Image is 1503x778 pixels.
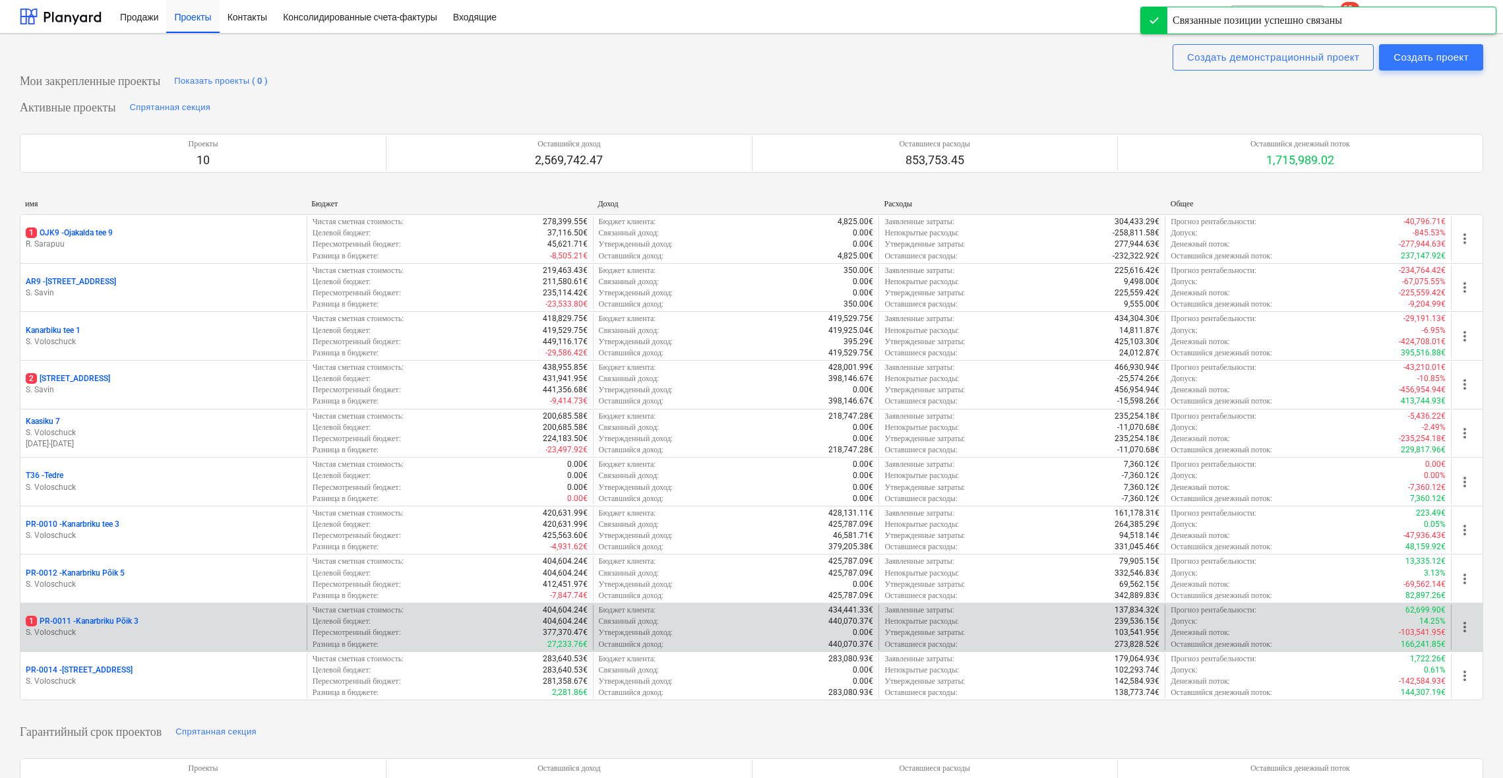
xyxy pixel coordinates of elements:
[547,227,588,239] p: 37,116.50€
[1399,433,1446,444] p: -235,254.18€
[1171,482,1230,493] p: Денежный поток :
[1171,411,1256,422] p: Прогноз рентабельности :
[599,493,663,504] p: Оставшийся доход :
[1394,49,1469,66] div: Создать проект
[313,265,404,276] p: Чистая сметная стоимость :
[26,616,138,627] p: PR-0011 - Kanarbriku Põik 3
[313,459,404,470] p: Чистая сметная стоимость :
[535,138,603,150] p: Оставшийся доход
[599,459,656,470] p: Бюджет клиента :
[1119,325,1159,336] p: 14,811.87€
[1457,280,1473,295] span: more_vert
[313,384,401,396] p: Пересмотренный бюджет :
[884,216,954,227] p: Заявленные затраты :
[1405,541,1446,553] p: 48,159.92€
[884,541,957,553] p: Оставшиеся расходы :
[550,251,588,262] p: -8,505.21€
[599,313,656,324] p: Бюджет клиента :
[1115,336,1159,347] p: 425,103.30€
[1115,508,1159,519] p: 161,178.31€
[545,444,588,456] p: -23,497.92€
[26,373,110,384] p: [STREET_ADDRESS]
[599,519,659,530] p: Связанный доход :
[1410,493,1446,504] p: 7,360.12€
[172,721,260,742] button: Спрятанная секция
[313,227,371,239] p: Целевой бюджет :
[828,325,873,336] p: 419,925.04€
[599,265,656,276] p: Бюджет клиента :
[853,482,873,493] p: 0.00€
[189,138,218,150] p: Проекты
[884,313,954,324] p: Заявленные затраты :
[545,299,588,310] p: -23,533.80€
[1424,470,1446,481] p: 0.00%
[1457,328,1473,344] span: more_vert
[599,362,656,373] p: Бюджет клиента :
[543,265,588,276] p: 219,463.43€
[1113,227,1159,239] p: -258,811.58€
[599,411,656,422] p: Бюджет клиента :
[884,384,965,396] p: Утвержденные затраты :
[567,493,588,504] p: 0.00€
[828,347,873,359] p: 419,529.75€
[828,508,873,519] p: 428,131.11€
[884,251,957,262] p: Оставшиеся расходы :
[1250,152,1350,168] p: 1,715,989.02
[313,433,401,444] p: Пересмотренный бюджет :
[26,227,301,250] div: 1OJK9 -Ojakalda tee 9R. Sarapuu
[26,665,301,687] div: PR-0014 -[STREET_ADDRESS]S. Voloschuck
[1457,571,1473,587] span: more_vert
[853,239,873,250] p: 0.00€
[311,199,587,209] div: Бюджет
[313,216,404,227] p: Чистая сметная стоимость :
[313,299,379,310] p: Разница в бюджете :
[543,433,588,444] p: 224,183.50€
[1401,444,1446,456] p: 229,817.96€
[567,459,588,470] p: 0.00€
[543,325,588,336] p: 419,529.75€
[26,427,301,438] p: S. Voloschuck
[1424,519,1446,530] p: 0.05%
[26,325,80,336] p: Kanarbiku tee 1
[1171,265,1256,276] p: Прогноз рентабельности :
[853,384,873,396] p: 0.00€
[838,216,873,227] p: 4,825.00€
[543,276,588,287] p: 211,580.61€
[599,227,659,239] p: Связанный доход :
[828,444,873,456] p: 218,747.28€
[26,665,133,676] p: PR-0014 - [STREET_ADDRESS]
[884,336,965,347] p: Утвержденные затраты :
[313,444,379,456] p: Разница в бюджете :
[26,239,301,250] p: R. Sarapuu
[1457,231,1473,247] span: more_vert
[1171,396,1272,407] p: Оставшийся денежный поток :
[853,422,873,433] p: 0.00€
[1171,251,1272,262] p: Оставшийся денежный поток :
[884,265,954,276] p: Заявленные затраты :
[26,530,301,541] p: S. Voloschuck
[1399,239,1446,250] p: -277,944.63€
[599,482,673,493] p: Утвержденный доход :
[1403,362,1446,373] p: -43,210.01€
[313,396,379,407] p: Разница в бюджете :
[599,251,663,262] p: Оставшийся доход :
[1113,251,1159,262] p: -232,322.92€
[884,444,957,456] p: Оставшиеся расходы :
[313,373,371,384] p: Целевой бюджет :
[853,459,873,470] p: 0.00€
[1408,482,1446,493] p: -7,360.12€
[853,493,873,504] p: 0.00€
[174,74,268,89] div: Показать проекты ( 0 )
[1171,347,1272,359] p: Оставшийся денежный поток :
[1115,541,1159,553] p: 331,045.46€
[1457,668,1473,684] span: more_vert
[599,433,673,444] p: Утвержденный доход :
[599,299,663,310] p: Оставшийся доход :
[884,287,965,299] p: Утвержденные затраты :
[1115,239,1159,250] p: 277,944.63€
[1425,459,1446,470] p: 0.00€
[884,227,959,239] p: Непокрытые расходы :
[1171,362,1256,373] p: Прогноз рентабельности :
[1171,199,1446,209] div: Общее
[550,396,588,407] p: -9,414.73€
